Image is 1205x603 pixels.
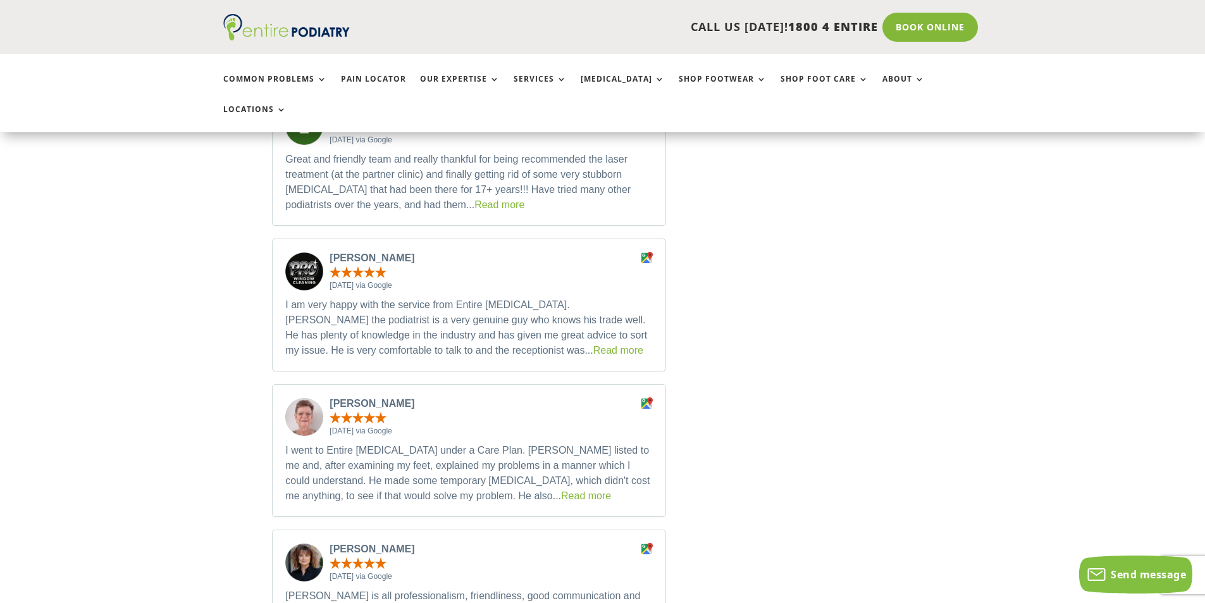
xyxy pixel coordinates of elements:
[882,75,925,102] a: About
[223,105,287,132] a: Locations
[399,19,878,35] p: CALL US [DATE]!
[330,412,386,423] span: Rated 5
[285,152,652,213] p: Great and friendly team and really thankful for being recommended the laser treatment (at the par...
[223,30,350,43] a: Entire Podiatry
[330,397,633,411] h3: [PERSON_NAME]
[330,266,386,278] span: Rated 5
[223,75,327,102] a: Common Problems
[679,75,767,102] a: Shop Footwear
[474,199,524,210] a: Read more
[341,75,406,102] a: Pain Locator
[420,75,500,102] a: Our Expertise
[781,75,868,102] a: Shop Foot Care
[581,75,665,102] a: [MEDICAL_DATA]
[330,572,652,582] span: [DATE] via Google
[223,14,350,40] img: logo (1)
[330,426,652,437] span: [DATE] via Google
[330,135,652,146] span: [DATE] via Google
[330,543,633,556] h3: [PERSON_NAME]
[561,490,611,501] a: Read more
[330,252,633,265] h3: [PERSON_NAME]
[514,75,567,102] a: Services
[788,19,878,34] span: 1800 4 ENTIRE
[882,13,978,42] a: Book Online
[1111,568,1186,581] span: Send message
[285,443,652,504] p: I went to Entire [MEDICAL_DATA] under a Care Plan. [PERSON_NAME] listed to me and, after examinin...
[330,281,652,291] span: [DATE] via Google
[330,557,386,569] span: Rated 5
[593,345,643,356] a: Read more
[1079,556,1192,594] button: Send message
[285,297,652,358] p: I am very happy with the service from Entire [MEDICAL_DATA]. [PERSON_NAME] the podiatrist is a ve...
